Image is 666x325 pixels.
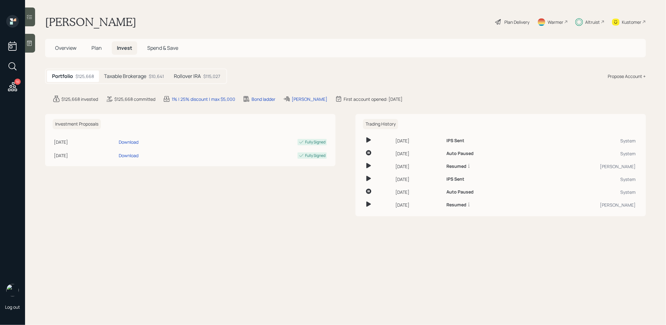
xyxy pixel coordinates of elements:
h6: Resumed [446,164,466,169]
h6: IPS Sent [446,138,464,143]
h6: Trading History [363,119,398,129]
div: [DATE] [396,189,441,195]
div: $115,027 [203,73,220,80]
div: [DATE] [396,137,441,144]
div: [DATE] [396,163,441,170]
div: System [533,189,636,195]
div: System [533,137,636,144]
div: [PERSON_NAME] [292,96,327,102]
div: Warmer [548,19,564,25]
div: [DATE] [54,152,116,159]
div: $10,641 [149,73,164,80]
div: Altruist [585,19,600,25]
span: Invest [117,44,132,51]
h5: Taxable Brokerage [104,73,146,79]
h6: IPS Sent [446,177,464,182]
img: treva-nostdahl-headshot.png [6,284,19,297]
div: 1% | 25% discount | max $5,000 [172,96,235,102]
span: Overview [55,44,76,51]
h6: Auto Paused [446,189,474,195]
div: Fully Signed [305,153,325,158]
div: $125,668 [75,73,94,80]
div: Download [119,139,138,145]
h6: Auto Paused [446,151,474,156]
h6: Investment Proposals [53,119,101,129]
div: [DATE] [396,176,441,183]
div: $125,668 invested [61,96,98,102]
h5: Rollover IRA [174,73,201,79]
div: 10 [14,79,21,85]
div: System [533,176,636,183]
div: Kustomer [622,19,642,25]
div: Bond ladder [252,96,275,102]
div: [PERSON_NAME] [533,202,636,208]
h1: [PERSON_NAME] [45,15,136,29]
h5: Portfolio [52,73,73,79]
div: [DATE] [54,139,116,145]
div: Plan Delivery [505,19,530,25]
div: Log out [5,304,20,310]
div: [DATE] [396,202,441,208]
div: Propose Account + [608,73,646,80]
div: $125,668 committed [114,96,155,102]
div: First account opened: [DATE] [344,96,403,102]
div: Fully Signed [305,139,325,145]
div: [PERSON_NAME] [533,163,636,170]
span: Plan [91,44,102,51]
div: [DATE] [396,150,441,157]
h6: Resumed [446,202,466,208]
div: Download [119,152,138,159]
div: System [533,150,636,157]
span: Spend & Save [147,44,178,51]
